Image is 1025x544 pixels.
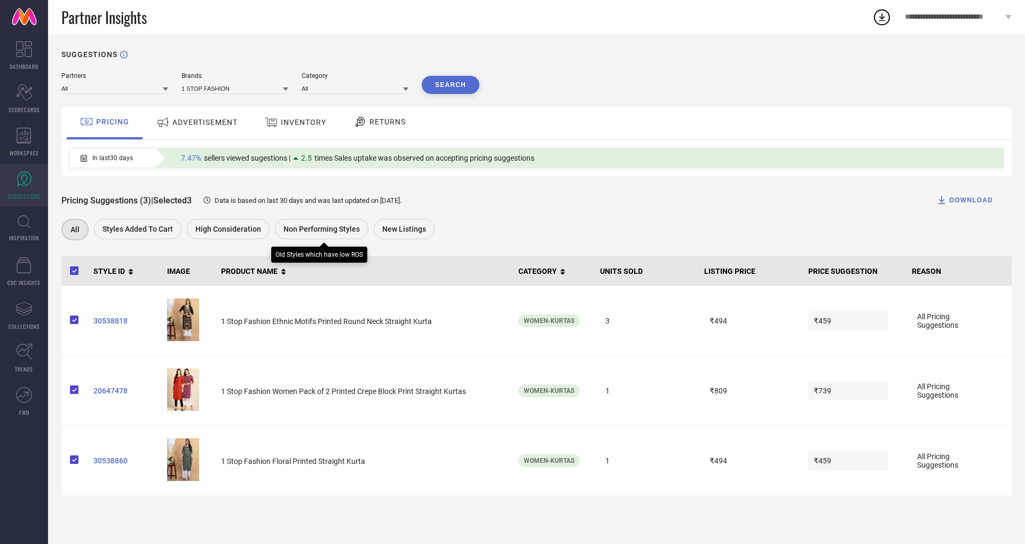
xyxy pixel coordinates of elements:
span: Pricing Suggestions (3) [61,195,151,206]
span: All Pricing Suggestions [912,307,992,335]
span: TRENDS [15,365,33,373]
span: All Pricing Suggestions [912,377,992,405]
span: Styles Added To Cart [102,225,173,233]
a: 30538860 [93,456,159,465]
span: sellers viewed sugestions | [204,154,290,162]
h1: SUGGESTIONS [61,50,117,59]
div: Percentage of sellers who have viewed suggestions for the current Insight Type [176,151,540,165]
div: Old Styles which have low ROS [275,251,363,258]
th: IMAGE [163,256,217,286]
span: CDC INSIGHTS [7,279,41,287]
th: CATEGORY [514,256,596,286]
span: 7.47% [181,154,201,162]
span: 1 [600,381,680,400]
span: SCORECARDS [9,106,40,114]
span: All [70,225,80,234]
th: PRICE SUGGESTION [804,256,908,286]
span: 1 [600,451,680,470]
span: In last 30 days [92,154,133,162]
span: ₹494 [704,311,784,330]
span: ₹459 [808,451,888,470]
th: PRODUCT NAME [217,256,514,286]
span: COLLECTIONS [9,322,40,330]
span: times Sales uptake was observed on accepting pricing suggestions [314,154,534,162]
span: Women-Kurtas [524,387,574,395]
span: RETURNS [369,117,406,126]
span: ADVERTISEMENT [172,118,238,127]
span: 1 Stop Fashion Women Pack of 2 Printed Crepe Block Print Straight Kurtas [221,387,466,396]
span: 2.5 [301,154,312,162]
span: Non Performing Styles [283,225,360,233]
span: FWD [19,408,29,416]
a: 30538818 [93,317,159,325]
img: 204780c1-3a60-4350-be64-43116e0d70881667806486659StylishWomensCrepeMulticolorStraightKurtaPackof2... [167,368,199,411]
span: ₹494 [704,451,784,470]
span: Women-Kurtas [524,457,574,464]
span: PRICING [96,117,129,126]
span: New Listings [382,225,426,233]
button: DOWNLOAD [923,190,1006,211]
span: SUGGESTIONS [8,192,41,200]
span: WORKSPACE [10,149,39,157]
span: Selected 3 [153,195,192,206]
span: ₹459 [808,311,888,330]
span: Data is based on last 30 days and was last updated on [DATE] . [215,196,401,204]
span: 1 Stop Fashion Ethnic Motifs Printed Round Neck Straight Kurta [221,317,432,326]
div: Category [302,72,408,80]
span: High Consideration [195,225,261,233]
span: | [151,195,153,206]
div: Partners [61,72,168,80]
button: Search [422,76,479,94]
div: DOWNLOAD [936,195,993,206]
span: ₹809 [704,381,784,400]
span: ₹739 [808,381,888,400]
img: MjX8Ku3E_32ad3f0d81044d73a7d4a9ae0cc14535.jpg [167,438,199,481]
th: LISTING PRICE [700,256,804,286]
th: STYLE ID [89,256,163,286]
th: UNITS SOLD [596,256,700,286]
div: Open download list [872,7,892,27]
span: Partner Insights [61,6,147,28]
span: 1 Stop Fashion Floral Printed Straight Kurta [221,457,365,466]
span: All Pricing Suggestions [912,447,992,475]
span: 3 [600,311,680,330]
span: Women-Kurtas [524,317,574,325]
div: Brands [182,72,288,80]
span: INSPIRATION [9,234,39,242]
span: DASHBOARD [10,62,38,70]
th: REASON [908,256,1012,286]
img: zDmuUEVC_e080b2b60eaf49129d438f5e6a593f29.jpg [167,298,199,341]
a: 20647478 [93,387,159,395]
span: INVENTORY [281,118,326,127]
